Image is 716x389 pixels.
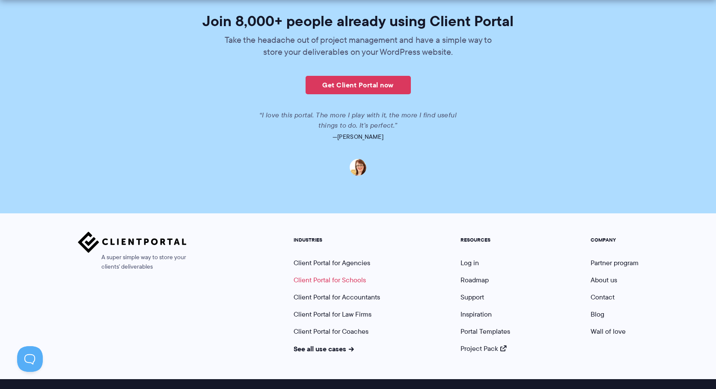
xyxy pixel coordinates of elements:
a: Client Portal for Law Firms [294,309,371,319]
a: Blog [591,309,604,319]
a: Log in [460,258,479,268]
iframe: Toggle Customer Support [17,346,43,372]
a: About us [591,275,617,285]
a: Wall of love [591,326,626,336]
h2: Join 8,000+ people already using Client Portal [118,14,598,28]
a: Client Portal for Agencies [294,258,370,268]
a: Partner program [591,258,639,268]
a: Client Portal for Accountants [294,292,380,302]
p: “I love this portal. The more I play with it, the more I find useful things to do. It’s perfect.” [249,110,467,131]
a: Get Client Portal now [306,76,411,94]
a: Project Pack [460,344,507,353]
h5: INDUSTRIES [294,237,380,243]
a: Client Portal for Schools [294,275,366,285]
a: Roadmap [460,275,489,285]
a: Contact [591,292,615,302]
h5: RESOURCES [460,237,510,243]
span: A super simple way to store your clients' deliverables [78,253,187,272]
p: —[PERSON_NAME] [118,131,598,143]
a: See all use cases [294,344,354,354]
a: Support [460,292,484,302]
a: Inspiration [460,309,492,319]
a: Portal Templates [460,326,510,336]
p: Take the headache out of project management and have a simple way to store your deliverables on y... [219,34,497,58]
h5: COMPANY [591,237,639,243]
a: Client Portal for Coaches [294,326,368,336]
